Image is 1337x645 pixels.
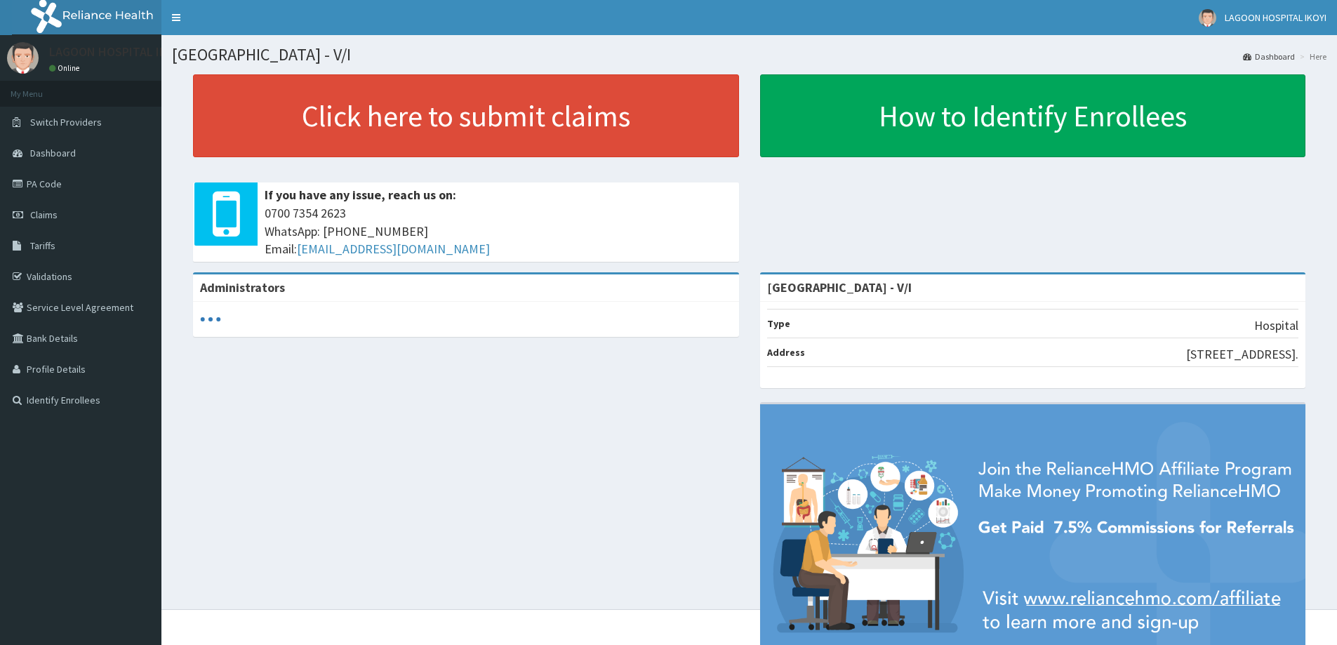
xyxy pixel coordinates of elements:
[760,74,1306,157] a: How to Identify Enrollees
[1199,9,1216,27] img: User Image
[1254,317,1298,335] p: Hospital
[172,46,1326,64] h1: [GEOGRAPHIC_DATA] - V/I
[30,239,55,252] span: Tariffs
[193,74,739,157] a: Click here to submit claims
[265,204,732,258] span: 0700 7354 2623 WhatsApp: [PHONE_NUMBER] Email:
[767,317,790,330] b: Type
[49,63,83,73] a: Online
[767,346,805,359] b: Address
[30,116,102,128] span: Switch Providers
[200,279,285,295] b: Administrators
[265,187,456,203] b: If you have any issue, reach us on:
[297,241,490,257] a: [EMAIL_ADDRESS][DOMAIN_NAME]
[1225,11,1326,24] span: LAGOON HOSPITAL IKOYI
[30,208,58,221] span: Claims
[1243,51,1295,62] a: Dashboard
[30,147,76,159] span: Dashboard
[49,46,185,58] p: LAGOON HOSPITAL IKOYI
[767,279,912,295] strong: [GEOGRAPHIC_DATA] - V/I
[1296,51,1326,62] li: Here
[1186,345,1298,364] p: [STREET_ADDRESS].
[200,309,221,330] svg: audio-loading
[7,42,39,74] img: User Image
